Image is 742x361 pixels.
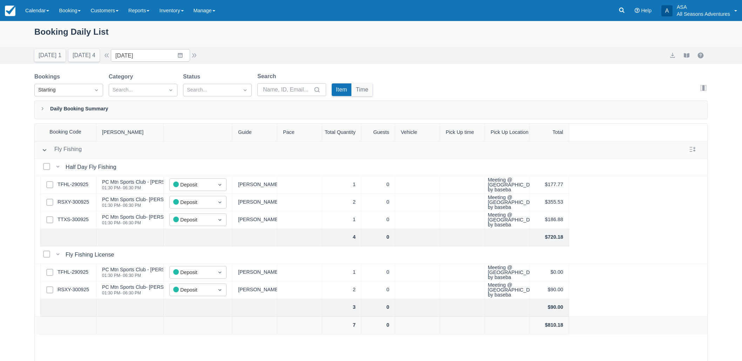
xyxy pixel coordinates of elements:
div: $720.18 [530,229,569,246]
span: Dropdown icon [216,199,223,206]
div: Booking Daily List [34,25,708,46]
span: Dropdown icon [242,87,249,94]
div: 0 [362,281,395,299]
span: Dropdown icon [216,181,223,188]
i: Help [635,8,640,13]
div: Deposit [173,286,210,294]
span: Dropdown icon [216,216,223,223]
div: Total Quantity [322,124,362,141]
div: PC Mtn Sports Club- [PERSON_NAME] [102,285,190,290]
div: Pace [277,124,322,141]
input: Name, ID, Email... [263,83,312,96]
a: TTXS-300925 [58,216,89,224]
span: Dropdown icon [167,87,174,94]
a: TFHL-290925 [58,268,88,276]
div: 2 [322,194,362,211]
div: Deposit [173,268,210,277]
div: 01:30 PM - 06:30 PM [102,186,191,190]
div: 0 [362,211,395,229]
div: $0.00 [530,264,569,281]
div: Fly Fishing License [66,251,117,259]
div: 3 [322,299,362,316]
div: PC Mtn Sports Club- [PERSON_NAME] [102,197,190,202]
div: Booking Code [35,124,96,141]
div: Half Day Fly Fishing [66,163,119,171]
button: Fly Fishing [39,144,85,156]
div: Starting [38,86,87,94]
div: $355.53 [530,194,569,211]
div: 1 [322,211,362,229]
div: Guide [232,124,277,141]
span: Dropdown icon [93,87,100,94]
div: $177.77 [530,176,569,194]
div: 7 [322,317,362,334]
div: $186.88 [530,211,569,229]
input: Date [111,49,190,62]
div: [PERSON_NAME] [232,176,277,194]
div: A [661,5,673,16]
button: Time [352,83,373,96]
button: Item [332,83,351,96]
a: RSXY-300925 [58,198,89,206]
div: 1 [322,264,362,281]
div: Meeting @ [GEOGRAPHIC_DATA] by baseba [488,265,540,280]
div: 0 [362,264,395,281]
div: 2 [322,281,362,299]
div: Meeting @ [GEOGRAPHIC_DATA] by baseba [488,195,540,210]
div: 01:30 PM - 06:30 PM [102,291,190,295]
div: Pick Up Location [485,124,530,141]
div: Vehicle [395,124,440,141]
div: Meeting @ [GEOGRAPHIC_DATA] by baseba [488,212,540,227]
div: Daily Booking Summary [34,101,708,119]
div: Guests [362,124,395,141]
div: [PERSON_NAME] [232,211,277,229]
div: PC Mtn Sports Club- [PERSON_NAME] [102,214,190,219]
span: Dropdown icon [216,269,223,276]
div: Deposit [173,198,210,206]
div: Total [530,124,569,141]
span: Help [641,8,652,13]
button: [DATE] 4 [68,49,100,62]
div: $90.00 [530,281,569,299]
p: All Seasons Adventures [677,11,730,18]
span: Dropdown icon [216,286,223,293]
div: 0 [362,176,395,194]
a: RSXY-300925 [58,286,89,294]
div: PC Mtn Sports Club - [PERSON_NAME] [102,267,191,272]
div: 1 [322,176,362,194]
div: 0 [362,317,395,334]
label: Status [183,73,203,81]
div: [PERSON_NAME] [232,194,277,211]
button: [DATE] 1 [34,49,66,62]
div: [PERSON_NAME] [96,124,164,141]
a: TFHL-290925 [58,181,88,189]
button: export [668,51,677,60]
div: 01:30 PM - 06:30 PM [102,273,191,278]
div: 01:30 PM - 06:30 PM [102,203,190,207]
div: Deposit [173,216,210,224]
label: Search [257,72,279,81]
div: $810.18 [530,317,569,334]
label: Bookings [34,73,63,81]
div: [PERSON_NAME] [232,281,277,299]
img: checkfront-main-nav-mini-logo.png [5,6,15,16]
div: $90.00 [530,299,569,316]
div: 01:30 PM - 06:30 PM [102,221,190,225]
div: 0 [362,229,395,246]
div: Deposit [173,181,210,189]
div: 4 [322,229,362,246]
div: Meeting @ [GEOGRAPHIC_DATA] by baseba [488,177,540,192]
div: 0 [362,299,395,316]
div: 0 [362,194,395,211]
div: [PERSON_NAME] [232,264,277,281]
div: Pick Up time [440,124,485,141]
div: PC Mtn Sports Club - [PERSON_NAME] [102,179,191,184]
div: Meeting @ [GEOGRAPHIC_DATA] by baseba [488,282,540,298]
label: Category [109,73,136,81]
p: ASA [677,4,730,11]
